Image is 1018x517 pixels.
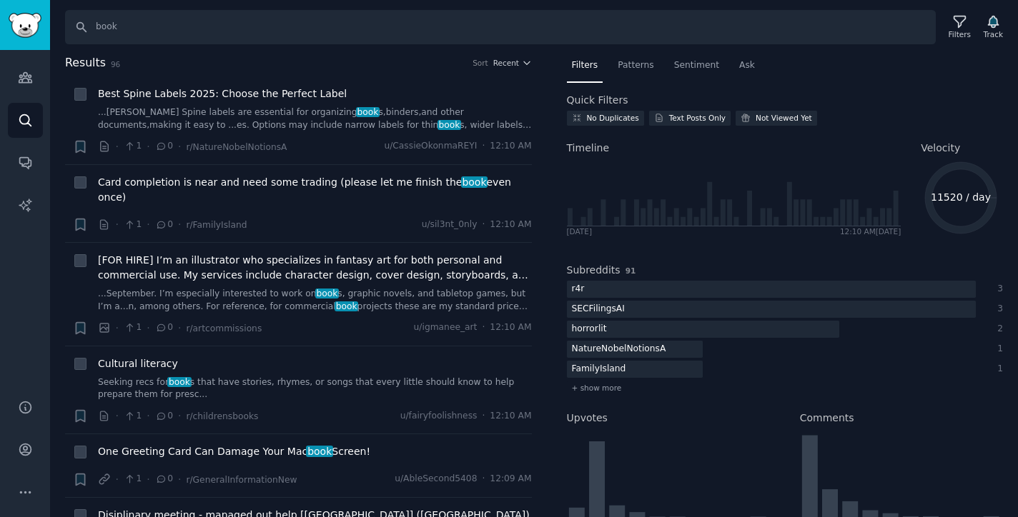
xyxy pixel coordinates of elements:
[567,93,628,108] h2: Quick Filters
[356,107,380,117] span: book
[840,226,901,236] div: 12:10 AM [DATE]
[116,217,119,232] span: ·
[979,12,1008,42] button: Track
[98,288,532,313] a: ...September. I’m especially interested to work onbooks, graphic novels, and tabletop games, but ...
[111,60,120,69] span: 96
[395,473,477,486] span: u/AbleSecond5408
[116,408,119,423] span: ·
[124,140,142,153] span: 1
[167,377,191,387] span: book
[567,411,608,426] h2: Upvotes
[155,473,173,486] span: 0
[186,475,297,485] span: r/GeneralInformationNew
[669,113,726,123] div: Text Posts Only
[65,10,936,44] input: Search Keyword
[572,383,622,393] span: + show more
[124,473,142,486] span: 1
[116,139,119,154] span: ·
[991,343,1004,356] div: 1
[921,141,960,156] span: Velocity
[124,410,142,423] span: 1
[98,175,532,205] span: Card completion is near and need some trading (please let me finish the even once)
[490,321,531,334] span: 12:10 AM
[306,446,333,457] span: book
[178,217,181,232] span: ·
[384,140,477,153] span: u/CassieOkonmaREYI
[461,176,488,188] span: book
[186,411,258,421] span: r/childrensbooks
[567,263,621,278] h2: Subreddits
[116,472,119,487] span: ·
[739,59,755,72] span: Ask
[490,473,531,486] span: 12:09 AM
[178,321,181,336] span: ·
[587,113,639,123] div: No Duplicates
[186,220,247,230] span: r/FamilyIsland
[567,361,631,378] div: FamilyIsland
[98,444,370,459] a: One Greeting Card Can Damage Your MacbookScreen!
[931,191,991,203] text: 11520 / day
[9,13,41,38] img: GummySearch logo
[147,321,149,336] span: ·
[674,59,719,72] span: Sentiment
[65,54,106,72] span: Results
[98,253,532,283] a: [FOR HIRE] I’m an illustrator who specializes in fantasy art for both personal and commercial use...
[490,410,531,423] span: 12:10 AM
[991,363,1004,376] div: 1
[473,58,488,68] div: Sort
[400,410,478,423] span: u/fairyfoolishness
[567,341,671,358] div: NatureNobelNotionsA
[482,321,485,334] span: ·
[315,288,339,298] span: book
[98,376,532,401] a: Seeking recs forbooks that have stories, rhymes, or songs that every little should know to help p...
[178,408,181,423] span: ·
[178,472,181,487] span: ·
[567,141,610,156] span: Timeline
[155,321,173,334] span: 0
[147,472,149,487] span: ·
[482,410,485,423] span: ·
[155,410,173,423] span: 0
[98,356,178,371] a: Cultural literacy
[490,219,531,231] span: 12:10 AM
[567,226,593,236] div: [DATE]
[147,408,149,423] span: ·
[98,444,370,459] span: One Greeting Card Can Damage Your Mac Screen!
[493,58,532,68] button: Recent
[155,219,173,231] span: 0
[618,59,653,72] span: Patterns
[626,266,636,275] span: 91
[567,321,612,338] div: horrorlit
[98,175,532,205] a: Card completion is near and need some trading (please let me finish thebookeven once)
[991,323,1004,336] div: 2
[116,321,119,336] span: ·
[482,219,485,231] span: ·
[98,106,532,131] a: ...[PERSON_NAME] Spine labels are essential for organizingbooks,binders,and other documents,makin...
[186,142,287,152] span: r/NatureNobelNotionsA
[155,140,173,153] span: 0
[984,29,1003,39] div: Track
[147,217,149,232] span: ·
[124,219,142,231] span: 1
[482,473,485,486] span: ·
[949,29,971,39] div: Filters
[186,323,262,333] span: r/artcommissions
[800,411,854,426] h2: Comments
[493,58,519,68] span: Recent
[178,139,181,154] span: ·
[414,321,478,334] span: u/igmanee_art
[567,301,630,318] div: SECFilingsAI
[991,283,1004,296] div: 3
[147,139,149,154] span: ·
[422,219,478,231] span: u/sil3nt_0nly
[991,303,1004,316] div: 3
[756,113,812,123] div: Not Viewed Yet
[490,140,531,153] span: 12:10 AM
[335,301,358,311] span: book
[572,59,598,72] span: Filters
[482,140,485,153] span: ·
[98,86,347,101] a: Best Spine Labels 2025: Choose the Perfect Label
